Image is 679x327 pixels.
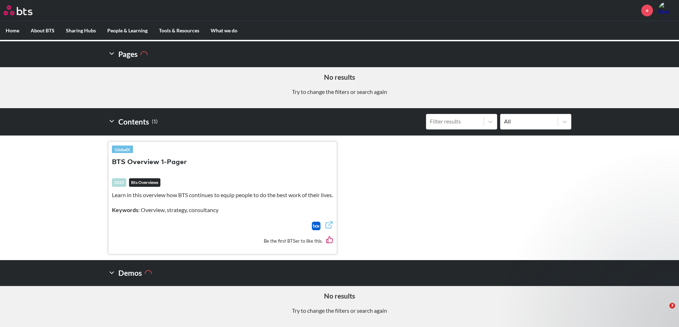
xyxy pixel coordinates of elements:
div: 2022 [112,178,126,187]
iframe: Intercom live chat [655,303,672,320]
h2: Pages [108,47,148,61]
h2: Demos [108,266,152,280]
a: Go home [4,5,46,15]
label: Tools & Resources [153,21,205,40]
iframe: Intercom notifications message [536,175,679,308]
a: External link [325,221,333,231]
a: + [641,5,653,16]
img: Box logo [312,222,320,230]
h5: No results [5,291,674,301]
p: Try to change the filters or search again [5,88,674,96]
p: : Overview, strategy, consultancy [112,206,333,214]
a: Profile [658,2,675,19]
span: 3 [669,303,675,308]
label: About BTS [25,21,60,40]
h2: Contents [108,114,158,130]
div: All [504,117,554,125]
em: Bts Overviews [129,178,160,187]
div: Filter results [430,117,480,125]
p: Learn in this overview how BTS continues to equip people to do the best work of their lives. [112,191,333,199]
a: Download file from Box [312,222,320,230]
a: GlobalX [112,146,133,153]
label: Sharing Hubs [60,21,102,40]
div: Be the first BTSer to like this. [112,231,333,250]
img: Brad Chambers [658,2,675,19]
label: People & Learning [102,21,153,40]
label: What we do [205,21,243,40]
p: Try to change the filters or search again [5,307,674,315]
img: BTS Logo [4,5,32,15]
small: ( 1 ) [152,117,158,126]
strong: Keywords [112,206,138,213]
h5: No results [5,73,674,82]
button: BTS Overview 1-Pager [112,158,187,167]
